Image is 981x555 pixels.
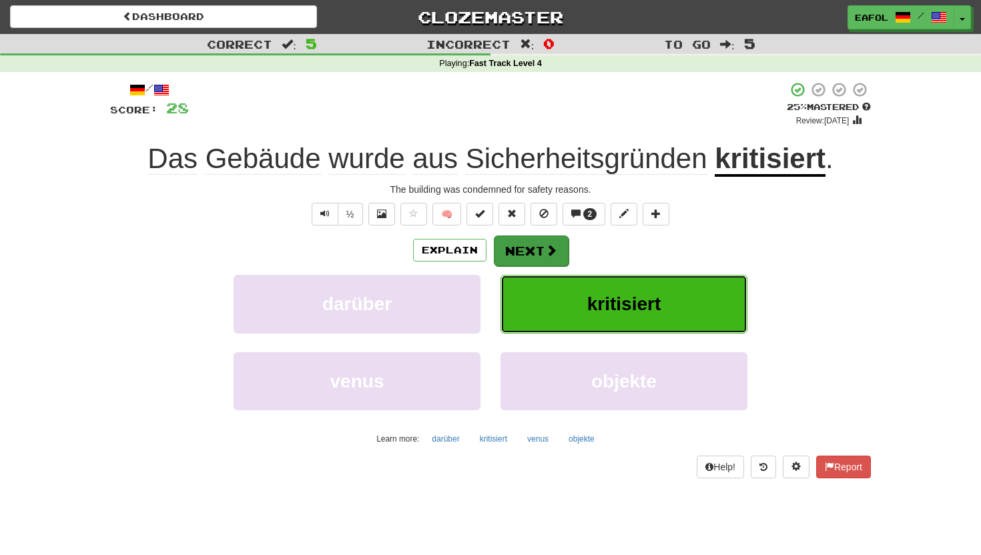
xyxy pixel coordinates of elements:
span: 25 % [787,101,807,112]
button: Explain [413,239,486,261]
button: Next [494,235,569,266]
span: darüber [322,294,392,314]
span: Correct [207,37,272,51]
span: Score: [110,104,158,115]
span: To go [664,37,711,51]
span: 5 [744,35,755,51]
span: wurde [328,143,404,175]
span: eafol [855,11,888,23]
button: venus [520,429,556,449]
div: Mastered [787,101,871,113]
span: : [720,39,735,50]
button: Favorite sentence (alt+f) [400,203,427,225]
button: venus [234,352,480,410]
u: kritisiert [715,143,826,177]
button: Reset to 0% Mastered (alt+r) [499,203,525,225]
span: Gebäude [206,143,321,175]
a: Clozemaster [337,5,644,29]
button: 🧠 [432,203,461,225]
button: darüber [234,275,480,333]
button: objekte [501,352,747,410]
button: ½ [338,203,363,225]
span: aus [412,143,458,175]
a: eafol / [848,5,954,29]
button: 2 [563,203,606,225]
button: Report [816,456,871,478]
button: Add to collection (alt+a) [643,203,669,225]
span: : [520,39,535,50]
span: Incorrect [426,37,511,51]
button: Play sentence audio (ctl+space) [312,203,338,225]
button: Ignore sentence (alt+i) [531,203,557,225]
button: kritisiert [501,275,747,333]
small: Review: [DATE] [796,116,850,125]
span: 5 [306,35,317,51]
span: / [918,11,924,20]
button: Show image (alt+x) [368,203,395,225]
button: Round history (alt+y) [751,456,776,478]
button: objekte [561,429,602,449]
div: The building was condemned for safety reasons. [110,183,871,196]
span: Das [147,143,198,175]
button: Help! [697,456,744,478]
span: kritisiert [587,294,661,314]
span: 28 [166,99,189,116]
span: 0 [543,35,555,51]
span: venus [330,371,384,392]
button: kritisiert [472,429,515,449]
strong: Fast Track Level 4 [469,59,542,68]
div: / [110,81,189,98]
span: . [826,143,834,174]
span: Sicherheitsgründen [466,143,707,175]
span: 2 [588,209,593,219]
button: Edit sentence (alt+d) [611,203,637,225]
button: darüber [424,429,466,449]
button: Set this sentence to 100% Mastered (alt+m) [466,203,493,225]
div: Text-to-speech controls [309,203,363,225]
small: Learn more: [376,434,419,444]
a: Dashboard [10,5,317,28]
span: objekte [591,371,657,392]
span: : [282,39,296,50]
